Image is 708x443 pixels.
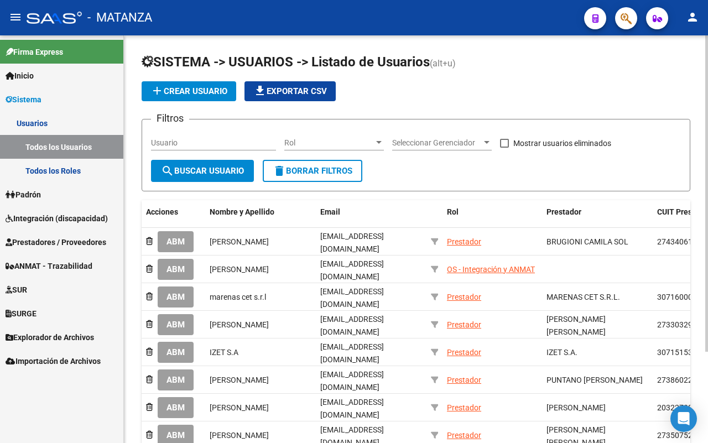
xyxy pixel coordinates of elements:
span: ABM [166,293,185,303]
span: ABM [166,376,185,385]
span: Firma Express [6,46,63,58]
button: ABM [158,259,194,279]
span: PUNTANO [PERSON_NAME] [546,376,643,384]
span: Exportar CSV [253,86,327,96]
button: Crear Usuario [142,81,236,101]
span: Mostrar usuarios eliminados [513,137,611,150]
div: Prestador [447,402,481,414]
button: Buscar Usuario [151,160,254,182]
span: [EMAIL_ADDRESS][DOMAIN_NAME] [320,315,384,336]
datatable-header-cell: Nombre y Apellido [205,200,316,237]
mat-icon: delete [273,164,286,178]
div: Prestador [447,291,481,304]
span: Padrón [6,189,41,201]
span: ABM [166,320,185,330]
span: SUR [6,284,27,296]
button: Exportar CSV [244,81,336,101]
span: Prestadores / Proveedores [6,236,106,248]
span: Seleccionar Gerenciador [392,138,482,148]
span: Rol [284,138,374,148]
button: ABM [158,342,194,362]
span: [EMAIL_ADDRESS][DOMAIN_NAME] [320,287,384,309]
span: 20322728930 [657,403,706,412]
span: ABM [166,431,185,441]
datatable-header-cell: Acciones [142,200,205,237]
span: marenas cet s.r.l [210,293,266,301]
button: Borrar Filtros [263,160,362,182]
span: ANMAT - Trazabilidad [6,260,92,272]
span: ABM [166,348,185,358]
span: 30715153390 [657,348,706,357]
span: [PERSON_NAME] [546,403,606,412]
div: Prestador [447,319,481,331]
span: Integración (discapacidad) [6,212,108,225]
div: Prestador [447,346,481,359]
datatable-header-cell: Rol [442,200,542,237]
button: ABM [158,286,194,307]
div: Prestador [447,429,481,442]
span: 27386022378 [657,376,706,384]
button: ABM [158,369,194,390]
span: 27434061216 [657,237,706,246]
button: ABM [158,314,194,335]
span: Acciones [146,207,178,216]
span: Buscar Usuario [161,166,244,176]
span: Crear Usuario [150,86,227,96]
mat-icon: add [150,84,164,97]
span: BRUGIONI CAMILA SOL [546,237,628,246]
span: Borrar Filtros [273,166,352,176]
span: [PERSON_NAME] [210,403,269,412]
div: OS - Integración y ANMAT [447,263,535,276]
span: Nombre y Apellido [210,207,274,216]
span: ABM [166,265,185,275]
button: ABM [158,231,194,252]
span: MARENAS CET S.R.L. [546,293,620,301]
span: [PERSON_NAME] [210,376,269,384]
h3: Filtros [151,111,189,126]
button: ABM [158,397,194,418]
span: [PERSON_NAME] [210,320,269,329]
mat-icon: menu [9,11,22,24]
span: Inicio [6,70,34,82]
span: (alt+u) [430,58,456,69]
mat-icon: search [161,164,174,178]
span: Importación de Archivos [6,355,101,367]
span: [EMAIL_ADDRESS][DOMAIN_NAME] [320,370,384,392]
datatable-header-cell: Email [316,200,426,237]
span: IZET S.A. [546,348,577,357]
span: 27350752108 [657,431,706,440]
span: Rol [447,207,459,216]
span: SISTEMA -> USUARIOS -> Listado de Usuarios [142,54,430,70]
span: IZET S.A [210,348,238,357]
mat-icon: person [686,11,699,24]
span: [PERSON_NAME] [210,237,269,246]
span: 30716000474 [657,293,706,301]
span: [PERSON_NAME] [210,431,269,440]
span: [EMAIL_ADDRESS][DOMAIN_NAME] [320,398,384,419]
span: [EMAIL_ADDRESS][DOMAIN_NAME] [320,342,384,364]
div: Prestador [447,374,481,387]
span: SURGE [6,308,37,320]
span: [EMAIL_ADDRESS][DOMAIN_NAME] [320,232,384,253]
div: Open Intercom Messenger [670,405,697,432]
span: 27330329926 [657,320,706,329]
datatable-header-cell: Prestador [542,200,653,237]
span: Prestador [546,207,581,216]
span: Sistema [6,93,41,106]
mat-icon: file_download [253,84,267,97]
span: Explorador de Archivos [6,331,94,343]
span: [PERSON_NAME] [210,265,269,274]
span: ABM [166,237,185,247]
span: Email [320,207,340,216]
span: [PERSON_NAME] [PERSON_NAME] [546,315,606,336]
div: Prestador [447,236,481,248]
span: ABM [166,403,185,413]
span: [EMAIL_ADDRESS][DOMAIN_NAME] [320,259,384,281]
span: - MATANZA [87,6,152,30]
